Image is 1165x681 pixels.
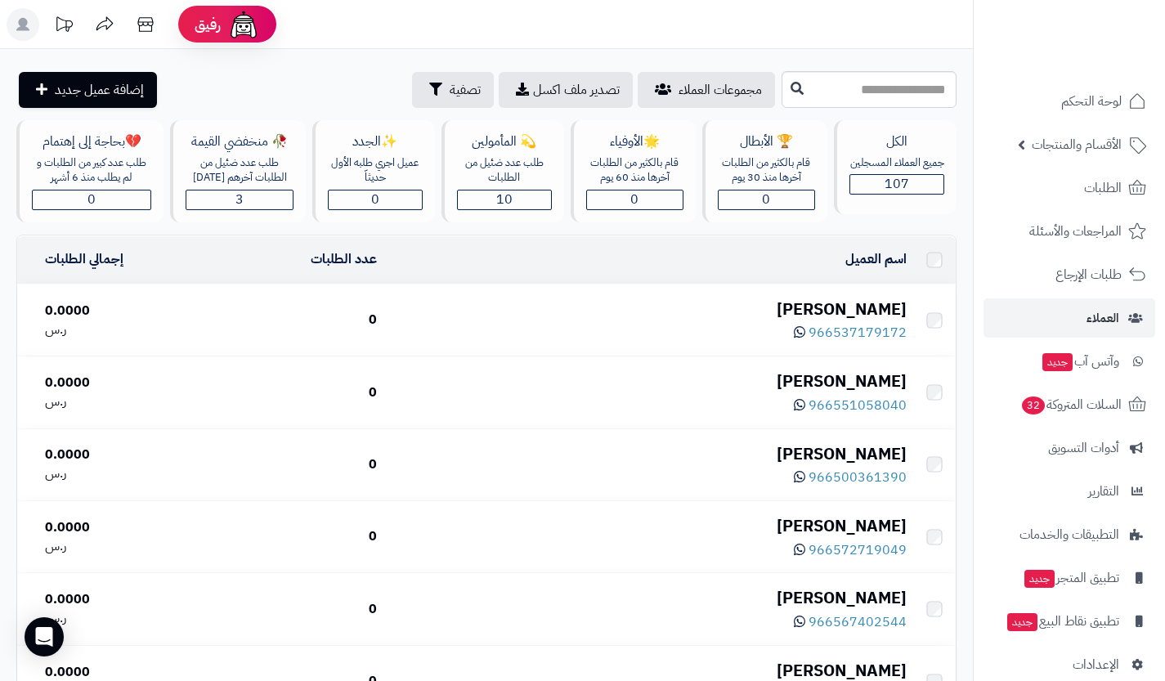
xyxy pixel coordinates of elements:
[390,370,907,393] div: [PERSON_NAME]
[25,617,64,656] div: Open Intercom Messenger
[195,15,221,34] span: رفيق
[1041,350,1119,373] span: وآتس آب
[13,120,167,222] a: 💔بحاجة إلى إهتمامطلب عدد كبير من الطلبات و لم يطلب منذ 6 أشهر0
[533,80,620,100] span: تصدير ملف اكسل
[794,468,907,487] a: 966500361390
[845,249,907,269] a: اسم العميل
[586,155,683,186] div: قام بالكثير من الطلبات آخرها منذ 60 يوم
[699,120,831,222] a: 🏆 الأبطالقام بالكثير من الطلبات آخرها منذ 30 يوم0
[311,249,377,269] a: عدد الطلبات
[984,428,1155,468] a: أدوات التسويق
[1032,133,1122,156] span: الأقسام والمنتجات
[809,612,907,632] span: 966567402544
[309,120,438,222] a: ✨الجددعميل اجري طلبه الأول حديثاّ0
[371,190,379,209] span: 0
[984,385,1155,424] a: السلات المتروكة32
[227,8,260,41] img: ai-face.png
[794,396,907,415] a: 966551058040
[831,120,960,222] a: الكلجميع العملاء المسجلين107
[984,298,1155,338] a: العملاء
[190,311,377,329] div: 0
[45,446,178,464] div: 0.0000
[499,72,633,108] a: تصدير ملف اكسل
[1055,263,1122,286] span: طلبات الإرجاع
[235,190,244,209] span: 3
[45,518,178,537] div: 0.0000
[1084,177,1122,199] span: الطلبات
[809,540,907,560] span: 966572719049
[87,190,96,209] span: 0
[1073,653,1119,676] span: الإعدادات
[390,586,907,610] div: [PERSON_NAME]
[984,255,1155,294] a: طلبات الإرجاع
[1088,480,1119,503] span: التقارير
[45,590,178,609] div: 0.0000
[328,155,423,186] div: عميل اجري طلبه الأول حديثاّ
[412,72,494,108] button: تصفية
[45,609,178,628] div: ر.س
[328,132,423,151] div: ✨الجدد
[1022,397,1045,414] span: 32
[984,602,1155,641] a: تطبيق نقاط البيعجديد
[885,174,909,194] span: 107
[984,168,1155,208] a: الطلبات
[984,342,1155,381] a: وآتس آبجديد
[190,527,377,546] div: 0
[984,212,1155,251] a: المراجعات والأسئلة
[1087,307,1119,329] span: العملاء
[1007,613,1037,631] span: جديد
[45,249,123,269] a: إجمالي الطلبات
[809,468,907,487] span: 966500361390
[390,298,907,321] div: [PERSON_NAME]
[794,323,907,343] a: 966537179172
[55,80,144,100] span: إضافة عميل جديد
[450,80,481,100] span: تصفية
[45,320,178,339] div: ر.س
[190,600,377,619] div: 0
[45,302,178,320] div: 0.0000
[849,155,944,171] div: جميع العملاء المسجلين
[1029,220,1122,243] span: المراجعات والأسئلة
[1023,567,1119,589] span: تطبيق المتجر
[984,558,1155,598] a: تطبيق المتجرجديد
[390,514,907,538] div: [PERSON_NAME]
[32,132,151,151] div: 💔بحاجة إلى إهتمام
[43,8,84,45] a: تحديثات المنصة
[718,155,815,186] div: قام بالكثير من الطلبات آخرها منذ 30 يوم
[167,120,308,222] a: 🥀 منخفضي القيمةطلب عدد ضئيل من الطلبات آخرهم [DATE]3
[32,155,151,186] div: طلب عدد كبير من الطلبات و لم يطلب منذ 6 أشهر
[794,540,907,560] a: 966572719049
[1006,610,1119,633] span: تطبيق نقاط البيع
[984,515,1155,554] a: التطبيقات والخدمات
[457,155,552,186] div: طلب عدد ضئيل من الطلبات
[1042,353,1073,371] span: جديد
[809,396,907,415] span: 966551058040
[1048,437,1119,459] span: أدوات التسويق
[19,72,157,108] a: إضافة عميل جديد
[190,383,377,402] div: 0
[762,190,770,209] span: 0
[984,82,1155,121] a: لوحة التحكم
[496,190,513,209] span: 10
[809,323,907,343] span: 966537179172
[586,132,683,151] div: 🌟الأوفياء
[1061,90,1122,113] span: لوحة التحكم
[438,120,567,222] a: 💫 المأمولينطلب عدد ضئيل من الطلبات10
[630,190,639,209] span: 0
[190,455,377,474] div: 0
[457,132,552,151] div: 💫 المأمولين
[45,374,178,392] div: 0.0000
[794,612,907,632] a: 966567402544
[45,392,178,411] div: ر.س
[45,464,178,483] div: ر.س
[45,537,178,556] div: ر.س
[679,80,762,100] span: مجموعات العملاء
[186,132,293,151] div: 🥀 منخفضي القيمة
[718,132,815,151] div: 🏆 الأبطال
[1019,523,1119,546] span: التطبيقات والخدمات
[1020,393,1122,416] span: السلات المتروكة
[638,72,775,108] a: مجموعات العملاء
[390,442,907,466] div: [PERSON_NAME]
[849,132,944,151] div: الكل
[567,120,699,222] a: 🌟الأوفياءقام بالكثير من الطلبات آخرها منذ 60 يوم0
